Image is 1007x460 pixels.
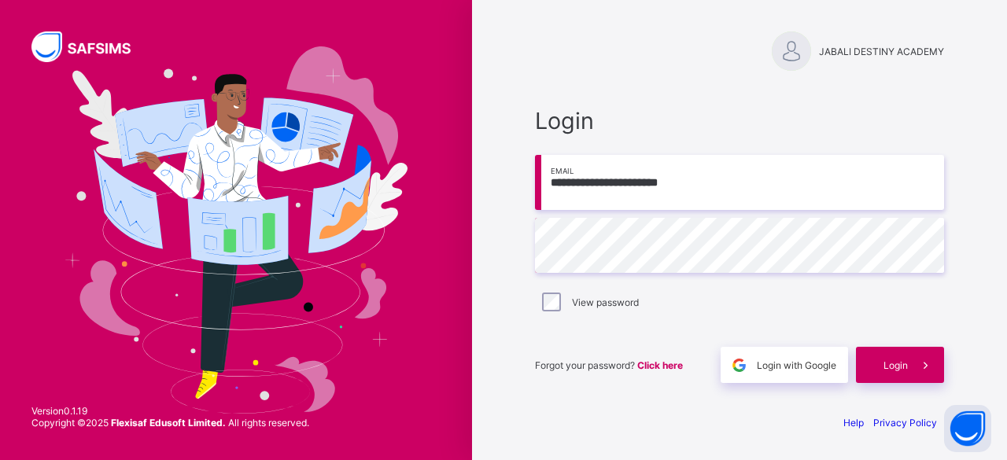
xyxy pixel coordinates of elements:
[757,359,836,371] span: Login with Google
[111,417,226,429] strong: Flexisaf Edusoft Limited.
[535,107,944,134] span: Login
[873,417,937,429] a: Privacy Policy
[944,405,991,452] button: Open asap
[65,46,407,414] img: Hero Image
[31,31,149,62] img: SAFSIMS Logo
[572,296,639,308] label: View password
[843,417,864,429] a: Help
[31,417,309,429] span: Copyright © 2025 All rights reserved.
[535,359,683,371] span: Forgot your password?
[730,356,748,374] img: google.396cfc9801f0270233282035f929180a.svg
[819,46,944,57] span: JABALI DESTINY ACADEMY
[637,359,683,371] a: Click here
[883,359,908,371] span: Login
[31,405,309,417] span: Version 0.1.19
